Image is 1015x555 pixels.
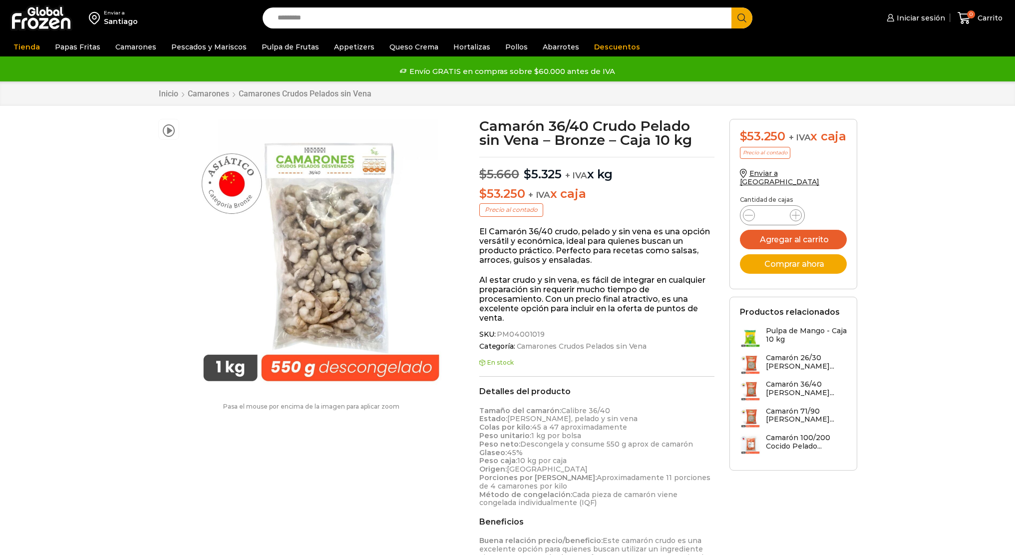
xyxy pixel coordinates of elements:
span: $ [524,167,531,181]
h3: Camarón 71/90 [PERSON_NAME]... [766,407,847,424]
a: Tienda [8,37,45,56]
p: El Camarón 36/40 crudo, pelado y sin vena es una opción versátil y económica, ideal para quienes ... [479,227,714,265]
img: address-field-icon.svg [89,9,104,26]
span: + IVA [789,132,811,142]
strong: Peso caja: [479,456,517,465]
p: Cantidad de cajas [740,196,847,203]
a: Camarón 71/90 [PERSON_NAME]... [740,407,847,429]
strong: Tamaño del camarón: [479,406,561,415]
p: Calibre 36/40 [PERSON_NAME], pelado y sin vena 45 a 47 aproximadamente 1 kg por bolsa Descongela ... [479,407,714,508]
a: Iniciar sesión [884,8,945,28]
a: Pulpa de Frutas [257,37,324,56]
a: Enviar a [GEOGRAPHIC_DATA] [740,169,820,186]
strong: Glaseo: [479,448,507,457]
h3: Camarón 26/30 [PERSON_NAME]... [766,354,847,371]
a: Camarón 36/40 [PERSON_NAME]... [740,380,847,402]
h3: Camarón 36/40 [PERSON_NAME]... [766,380,847,397]
bdi: 5.660 [479,167,519,181]
a: Pulpa de Mango - Caja 10 kg [740,327,847,348]
h2: Detalles del producto [479,387,714,396]
span: $ [479,186,487,201]
h2: Productos relacionados [740,307,840,317]
a: Queso Crema [384,37,443,56]
p: Precio al contado [740,147,790,159]
a: Camarones Crudos Pelados sin Vena [515,342,647,351]
strong: Colas por kilo: [479,423,532,432]
a: Descuentos [589,37,645,56]
img: Camaron 36/40 RPD Bronze [184,119,458,393]
a: Pescados y Mariscos [166,37,252,56]
bdi: 53.250 [479,186,525,201]
strong: Peso unitario: [479,431,531,440]
p: x caja [479,187,714,201]
a: Inicio [158,89,179,98]
button: Agregar al carrito [740,230,847,249]
a: Papas Fritas [50,37,105,56]
span: Categoría: [479,342,714,351]
strong: Peso neto: [479,440,520,449]
a: Abarrotes [538,37,584,56]
a: Pollos [500,37,533,56]
span: 0 [967,10,975,18]
h2: Beneficios [479,517,714,527]
span: Carrito [975,13,1003,23]
span: $ [479,167,487,181]
bdi: 53.250 [740,129,785,143]
input: Product quantity [763,208,782,222]
strong: Porciones por [PERSON_NAME]: [479,473,597,482]
span: + IVA [565,170,587,180]
a: Camarón 100/200 Cocido Pelado... [740,434,847,455]
span: PM04001019 [495,330,545,339]
span: SKU: [479,330,714,339]
p: Precio al contado [479,203,543,216]
a: Camarón 26/30 [PERSON_NAME]... [740,354,847,375]
button: Search button [731,7,752,28]
div: Santiago [104,16,138,26]
span: $ [740,129,747,143]
strong: Origen: [479,465,507,474]
a: 0 Carrito [955,6,1005,30]
a: Camarones [187,89,230,98]
strong: Buena relación precio/beneficio: [479,536,603,545]
h1: Camarón 36/40 Crudo Pelado sin Vena – Bronze – Caja 10 kg [479,119,714,147]
p: Al estar crudo y sin vena, es fácil de integrar en cualquier preparación sin requerir mucho tiemp... [479,275,714,323]
p: Pasa el mouse por encima de la imagen para aplicar zoom [158,403,465,410]
strong: Estado: [479,414,507,423]
h3: Camarón 100/200 Cocido Pelado... [766,434,847,451]
h3: Pulpa de Mango - Caja 10 kg [766,327,847,344]
div: x caja [740,129,847,144]
p: x kg [479,157,714,182]
a: Camarones [110,37,161,56]
a: Hortalizas [448,37,495,56]
bdi: 5.325 [524,167,562,181]
nav: Breadcrumb [158,89,372,98]
p: En stock [479,359,714,366]
span: + IVA [528,190,550,200]
button: Comprar ahora [740,254,847,274]
span: Iniciar sesión [894,13,945,23]
strong: Método de congelación: [479,490,572,499]
a: Appetizers [329,37,379,56]
div: Enviar a [104,9,138,16]
a: Camarones Crudos Pelados sin Vena [238,89,372,98]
